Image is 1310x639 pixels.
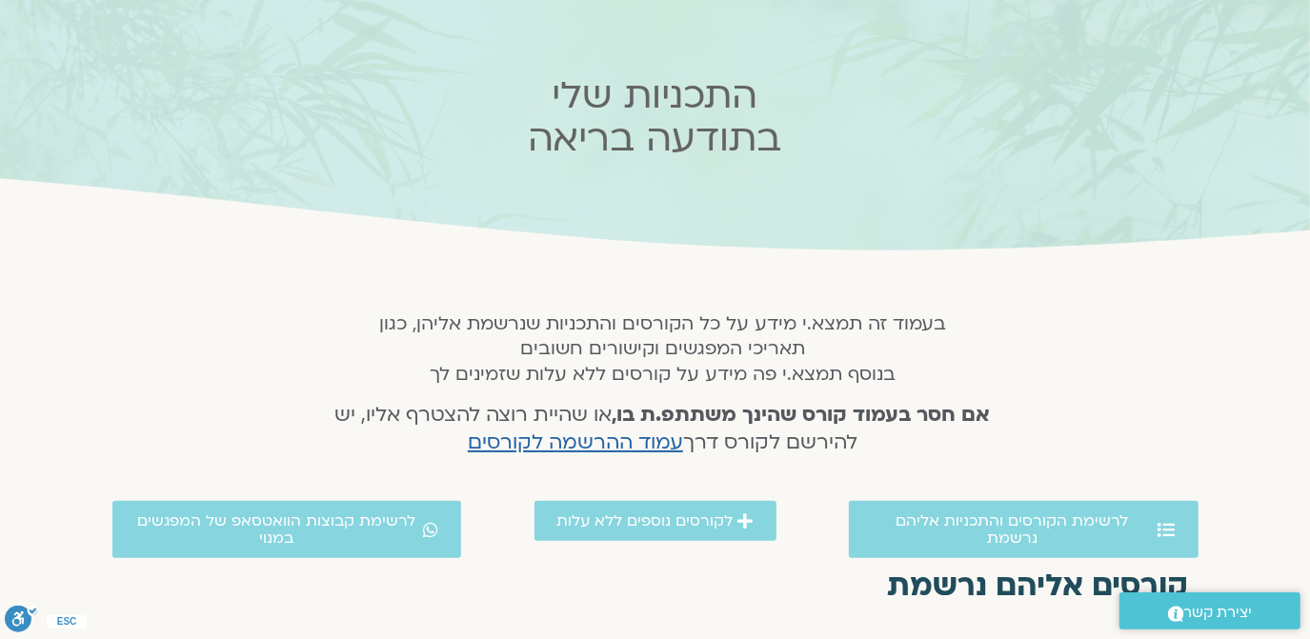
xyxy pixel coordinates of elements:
a: לרשימת קבוצות הוואטסאפ של המפגשים במנוי [112,501,462,558]
span: לרשימת קבוצות הוואטסאפ של המפגשים במנוי [135,512,419,547]
h4: או שהיית רוצה להצטרף אליו, יש להירשם לקורס דרך [310,402,1016,457]
h2: התכניות שלי בתודעה בריאה [281,74,1028,160]
a: עמוד ההרשמה לקורסים [468,429,683,456]
h5: בעמוד זה תמצא.י מידע על כל הקורסים והתכניות שנרשמת אליהן, כגון תאריכי המפגשים וקישורים חשובים בנו... [310,311,1016,387]
span: יצירת קשר [1184,600,1253,626]
a: יצירת קשר [1119,592,1300,629]
span: לרשימת הקורסים והתכניות אליהם נרשמת [872,512,1154,547]
a: לרשימת הקורסים והתכניות אליהם נרשמת [849,501,1199,558]
a: לקורסים נוספים ללא עלות [534,501,776,541]
h2: קורסים אליהם נרשמת [122,569,1189,603]
span: לקורסים נוספים ללא עלות [557,512,734,529]
strong: אם חסר בעמוד קורס שהינך משתתפ.ת בו, [613,401,991,429]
